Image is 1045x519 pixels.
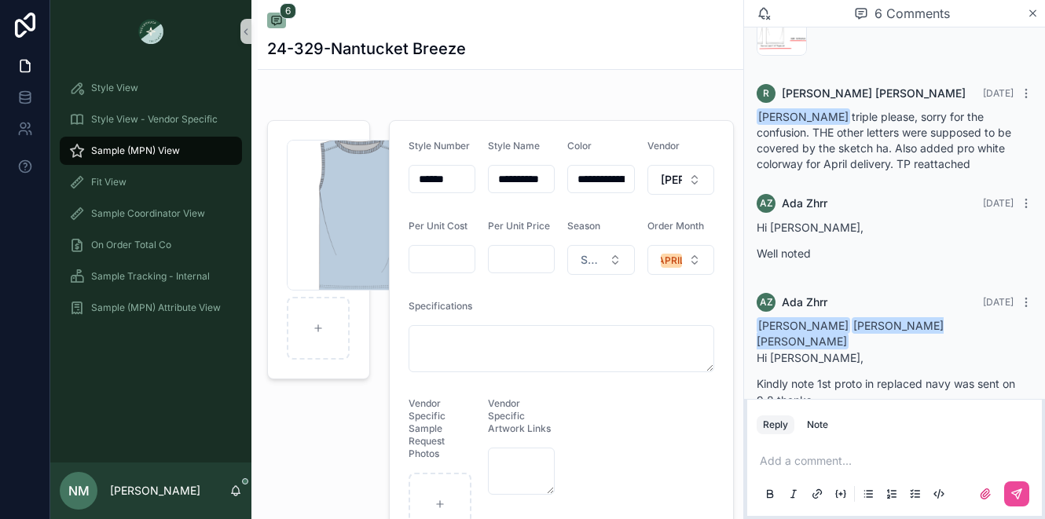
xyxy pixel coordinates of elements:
[757,108,850,125] span: [PERSON_NAME]
[874,4,950,23] span: 6 Comments
[567,140,592,152] span: Color
[782,196,827,211] span: Ada Zhrr
[91,239,171,251] span: On Order Total Co
[757,219,1032,236] p: Hi [PERSON_NAME],
[661,172,682,188] span: [PERSON_NAME]
[757,110,1011,170] span: triple please, sorry for the confusion. THE other letters were supposed to be covered by the sket...
[50,63,251,342] div: scrollable content
[267,38,466,60] h1: 24-329-Nantucket Breeze
[60,74,242,102] a: Style View
[581,252,602,268] span: Select a Season on MPN Level
[409,220,467,232] span: Per Unit Cost
[801,415,834,434] button: Note
[138,19,163,44] img: App logo
[983,296,1014,308] span: [DATE]
[91,144,180,157] span: Sample (MPN) View
[91,270,210,283] span: Sample Tracking - Internal
[409,300,472,312] span: Specifications
[647,140,680,152] span: Vendor
[647,245,714,275] button: Select Button
[647,220,704,232] span: Order Month
[60,262,242,291] a: Sample Tracking - Internal
[488,220,550,232] span: Per Unit Price
[409,397,445,459] span: Vendor Specific Sample Request Photos
[647,165,714,195] button: Select Button
[757,375,1032,408] p: Kindly note 1st proto in replaced navy was sent on 9.8,thanks
[91,176,126,188] span: Fit View
[488,397,551,434] span: Vendor Specific Artwork Links
[807,418,828,431] div: Note
[757,349,1032,366] p: Hi [PERSON_NAME],
[68,481,90,500] span: NM
[91,302,221,314] span: Sample (MPN) Attribute View
[267,13,286,31] button: 6
[983,87,1014,99] span: [DATE]
[60,294,242,322] a: Sample (MPN) Attribute View
[60,231,242,259] a: On Order Total Co
[60,105,242,133] a: Style View - Vendor Specific
[91,82,138,94] span: Style View
[110,483,200,499] p: [PERSON_NAME]
[60,168,242,196] a: Fit View
[757,245,1032,261] p: Well noted
[91,113,218,126] span: Style View - Vendor Specific
[757,415,794,434] button: Reply
[763,87,769,100] span: R
[760,296,773,309] span: AZ
[760,197,773,210] span: AZ
[280,3,296,19] span: 6
[782,294,827,310] span: Ada Zhrr
[409,140,470,152] span: Style Number
[60,199,242,228] a: Sample Coordinator View
[658,254,685,268] div: APRIL
[60,137,242,165] a: Sample (MPN) View
[983,197,1014,209] span: [DATE]
[757,317,944,349] span: [PERSON_NAME] [PERSON_NAME]
[782,86,966,101] span: [PERSON_NAME] [PERSON_NAME]
[488,140,540,152] span: Style Name
[91,207,205,220] span: Sample Coordinator View
[567,220,600,232] span: Season
[757,317,850,334] span: [PERSON_NAME]
[567,245,634,275] button: Select Button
